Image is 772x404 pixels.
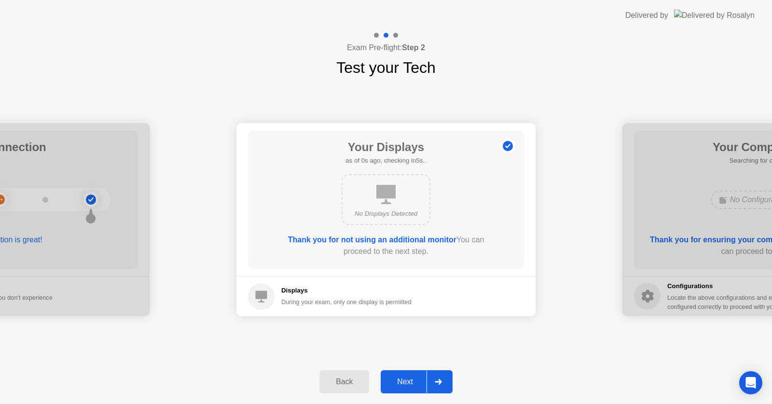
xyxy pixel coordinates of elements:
[350,209,422,219] div: No Displays Detected
[281,286,412,295] h5: Displays
[345,139,426,156] h1: Your Displays
[347,42,425,54] h4: Exam Pre-flight:
[345,156,426,166] h5: as of 0s ago, checking in5s..
[276,234,496,257] div: You can proceed to the next step.
[739,371,762,394] div: Open Intercom Messenger
[336,56,436,79] h1: Test your Tech
[322,377,366,386] div: Back
[281,297,412,306] div: During your exam, only one display is permitted
[384,377,427,386] div: Next
[625,10,668,21] div: Delivered by
[319,370,369,393] button: Back
[288,236,456,244] b: Thank you for not using an additional monitor
[674,10,755,21] img: Delivered by Rosalyn
[381,370,453,393] button: Next
[402,43,425,52] b: Step 2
